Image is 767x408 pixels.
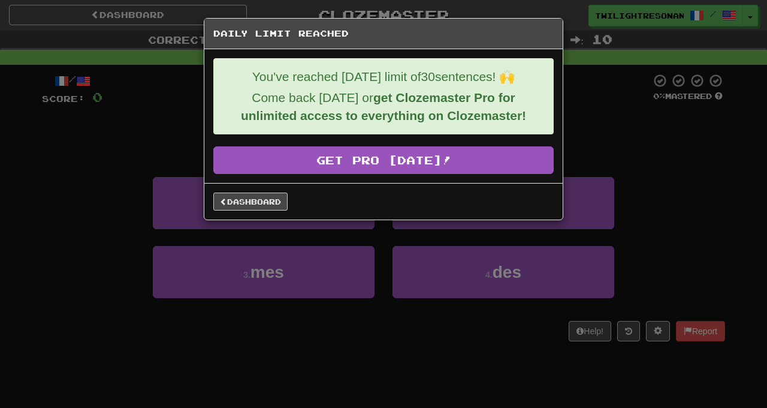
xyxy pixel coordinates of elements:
h5: Daily Limit Reached [213,28,554,40]
a: Dashboard [213,193,288,211]
strong: get Clozemaster Pro for unlimited access to everything on Clozemaster! [241,91,526,122]
p: You've reached [DATE] limit of 30 sentences! 🙌 [223,68,544,86]
a: Get Pro [DATE]! [213,146,554,174]
p: Come back [DATE] or [223,89,544,125]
